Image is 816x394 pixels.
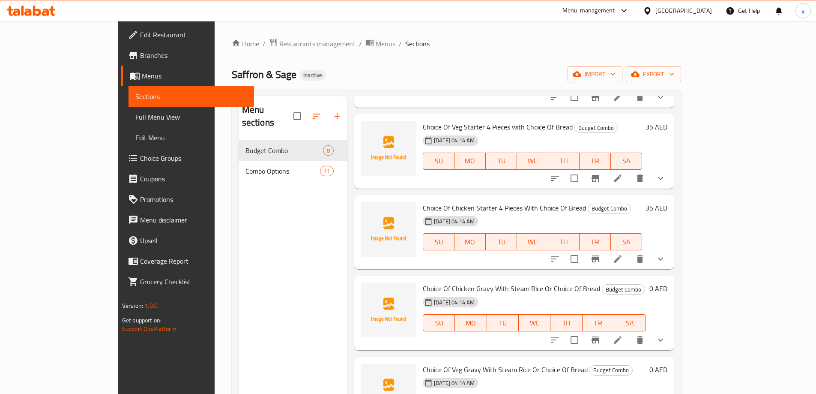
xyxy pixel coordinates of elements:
[585,168,606,189] button: Branch-specific-item
[618,317,643,329] span: SA
[486,233,517,250] button: TU
[458,317,483,329] span: MO
[320,166,334,176] div: items
[279,39,356,49] span: Restaurants management
[490,317,515,329] span: TU
[121,24,254,45] a: Edit Restaurant
[458,155,482,167] span: MO
[427,236,451,248] span: SU
[630,168,650,189] button: delete
[574,69,616,80] span: import
[121,168,254,189] a: Coupons
[602,284,645,295] div: Budget Combo
[583,155,607,167] span: FR
[122,315,161,326] span: Get support on:
[650,168,671,189] button: show more
[361,283,416,337] img: Choice Of Chicken Gravy With Steam Rice Or Choice Of Bread
[630,87,650,108] button: delete
[376,39,395,49] span: Menus
[140,277,247,287] span: Grocery Checklist
[121,148,254,168] a: Choice Groups
[630,249,650,269] button: delete
[589,365,633,376] div: Budget Combo
[430,298,478,307] span: [DATE] 04:14 AM
[245,145,323,156] div: Budget Combo
[122,323,176,334] a: Support.OpsPlatform
[583,236,607,248] span: FR
[245,166,320,176] span: Combo Options
[239,140,347,161] div: Budget Combo8
[545,87,565,108] button: sort-choices
[613,173,623,183] a: Edit menu item
[423,363,588,376] span: Choice Of Veg Gravy With Steam Rice Or Choice Of Bread
[646,121,667,133] h6: 35 AED
[565,331,583,349] span: Select to update
[801,6,804,15] span: g
[585,330,606,350] button: Branch-specific-item
[140,30,247,40] span: Edit Restaurant
[565,169,583,187] span: Select to update
[614,155,639,167] span: SA
[359,39,362,49] li: /
[458,236,482,248] span: MO
[519,314,550,331] button: WE
[489,236,514,248] span: TU
[454,153,486,170] button: MO
[361,121,416,176] img: Choice Of Veg Starter 4 Pieces with Choice Of Bread
[588,204,631,214] span: Budget Combo
[405,39,430,49] span: Sections
[430,217,478,226] span: [DATE] 04:14 AM
[140,194,247,205] span: Promotions
[135,112,247,122] span: Full Menu View
[361,202,416,257] img: Choice Of Chicken Starter 4 Pieces With Choice Of Bread
[300,72,326,79] span: Inactive
[568,66,622,82] button: import
[517,153,548,170] button: WE
[430,379,478,387] span: [DATE] 04:14 AM
[650,249,671,269] button: show more
[486,153,517,170] button: TU
[650,330,671,350] button: show more
[575,123,617,133] span: Budget Combo
[613,92,623,102] a: Edit menu item
[611,153,642,170] button: SA
[613,335,623,345] a: Edit menu item
[121,210,254,230] a: Menu disclaimer
[242,103,293,129] h2: Menu sections
[548,153,580,170] button: TH
[140,235,247,246] span: Upsell
[545,249,565,269] button: sort-choices
[121,45,254,66] a: Branches
[548,233,580,250] button: TH
[565,88,583,106] span: Select to update
[232,65,296,84] span: Saffron & Sage
[135,91,247,102] span: Sections
[129,86,254,107] a: Sections
[585,87,606,108] button: Branch-specific-item
[140,153,247,163] span: Choice Groups
[142,71,247,81] span: Menus
[649,364,667,376] h6: 0 AED
[423,120,573,133] span: Choice Of Veg Starter 4 Pieces with Choice Of Bread
[455,314,487,331] button: MO
[399,39,402,49] li: /
[633,69,674,80] span: export
[655,335,666,345] svg: Show Choices
[135,132,247,143] span: Edit Menu
[423,282,600,295] span: Choice Of Chicken Gravy With Steam Rice Or Choice Of Bread
[269,38,356,49] a: Restaurants management
[646,202,667,214] h6: 35 AED
[650,87,671,108] button: show more
[129,107,254,127] a: Full Menu View
[144,300,158,311] span: 1.0.0
[517,233,548,250] button: WE
[489,155,514,167] span: TU
[545,168,565,189] button: sort-choices
[300,70,326,81] div: Inactive
[121,251,254,271] a: Coverage Report
[423,233,454,250] button: SU
[423,314,455,331] button: SU
[611,233,642,250] button: SA
[550,314,582,331] button: TH
[487,314,519,331] button: TU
